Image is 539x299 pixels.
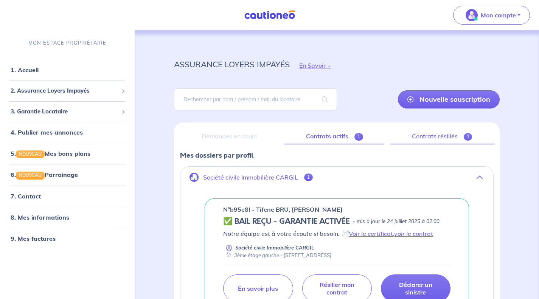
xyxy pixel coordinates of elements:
[3,167,132,182] div: 6.NOUVEAUParrainage
[11,107,118,116] span: 3. Garantie Locataire
[3,125,132,140] div: 4. Publier mes annonces
[11,150,90,157] a: 5.NOUVEAUMes bons plans
[349,230,393,237] a: Voir le certificat
[190,173,199,182] img: illu_company.svg
[11,129,83,136] a: 4. Publier mes annonces
[481,11,516,20] p: Mon compte
[3,84,132,98] div: 2. Assurance Loyers Impayés
[3,146,132,161] div: 5.NOUVEAUMes bons plans
[11,66,39,74] a: 1. Accueil
[11,192,41,200] a: 7. Contact
[353,218,440,225] p: - mis à jour le 24 juillet 2025 à 02:00
[3,189,132,204] div: 7. Contact
[223,252,331,259] div: 3ème étage gauche - [STREET_ADDRESS]
[223,217,350,226] h5: ✅ BAIL REÇU - GARANTIE ACTIVÉE
[235,244,314,251] p: Société civile Immobilière CARGIL
[304,174,313,181] span: 1
[174,57,290,71] p: assurance loyers impayés
[223,229,450,238] p: Notre équipe est à votre écoute si besoin. 📄 ,
[11,87,118,95] span: 2. Assurance Loyers Impayés
[3,231,132,246] div: 9. Mes factures
[390,281,441,296] p: Déclarer un sinistre
[390,129,494,144] a: Contrats résiliés1
[3,62,132,77] div: 1. Accueil
[238,285,278,292] p: En savoir plus
[11,171,78,178] a: 6.NOUVEAUParrainage
[223,217,450,226] div: state: CONTRACT-VALIDATED, Context: NEW,MAYBE-CERTIFICATE,COLOCATION,LESSOR-DOCUMENTS
[180,150,494,160] p: Mes dossiers par profil
[312,281,362,296] p: Résilier mon contrat
[223,205,343,214] p: n°b95e8I - Tifene BRU, [PERSON_NAME]
[174,88,337,110] input: Rechercher par nom / prénom / mail du locataire
[398,90,500,108] a: Nouvelle souscription
[11,235,56,242] a: 9. Mes factures
[464,133,472,141] span: 1
[180,168,493,186] button: Société civile Immobilière CARGIL1
[28,39,106,46] p: MON ESPACE PROPRIÉTAIRE
[241,10,298,20] img: Cautioneo
[354,133,363,141] span: 1
[284,129,384,144] a: Contrats actifs1
[3,210,132,225] div: 8. Mes informations
[394,230,433,237] a: voir le contrat
[11,214,69,221] a: 8. Mes informations
[313,89,337,110] span: search
[290,54,340,76] button: En Savoir +
[453,6,530,25] button: illu_account_valid_menu.svgMon compte
[203,174,298,181] p: Société civile Immobilière CARGIL
[3,104,132,119] div: 3. Garantie Locataire
[466,9,478,21] img: illu_account_valid_menu.svg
